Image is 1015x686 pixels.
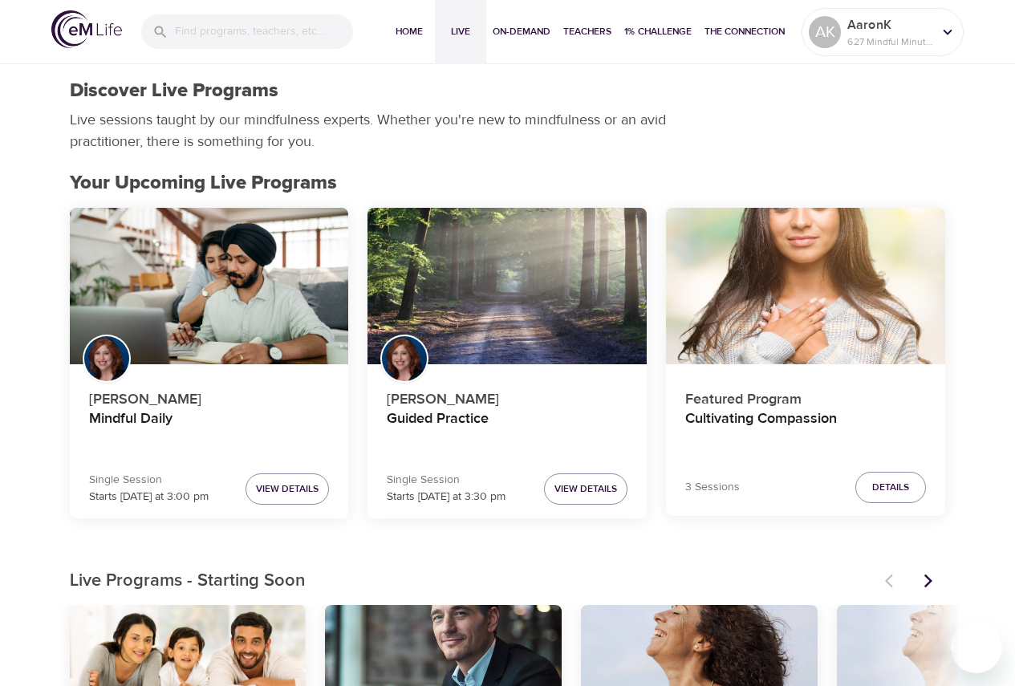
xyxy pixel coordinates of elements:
p: Single Session [89,472,209,489]
p: Starts [DATE] at 3:00 pm [89,489,209,505]
button: Guided Practice [367,208,647,365]
h4: Guided Practice [387,410,627,449]
img: logo [51,10,122,48]
h4: Cultivating Compassion [685,410,926,449]
p: Live sessions taught by our mindfulness experts. Whether you're new to mindfulness or an avid pra... [70,109,672,152]
button: View Details [544,473,627,505]
h2: Your Upcoming Live Programs [70,172,946,195]
button: Next items [911,563,946,599]
p: Single Session [387,472,505,489]
span: On-Demand [493,23,550,40]
button: Mindful Daily [70,208,349,365]
button: Cultivating Compassion [666,208,945,365]
input: Find programs, teachers, etc... [175,14,353,49]
span: Live [441,23,480,40]
span: Details [872,479,909,496]
p: [PERSON_NAME] [89,382,330,410]
span: Home [390,23,428,40]
span: View Details [256,481,319,497]
div: AK [809,16,841,48]
p: Starts [DATE] at 3:30 pm [387,489,505,505]
span: 1% Challenge [624,23,692,40]
span: View Details [554,481,617,497]
button: Details [855,472,926,503]
p: [PERSON_NAME] [387,382,627,410]
h1: Discover Live Programs [70,79,278,103]
button: View Details [246,473,329,505]
p: AaronK [847,15,932,35]
span: Teachers [563,23,611,40]
p: 3 Sessions [685,479,740,496]
h4: Mindful Daily [89,410,330,449]
iframe: Button to launch messaging window [951,622,1002,673]
p: Live Programs - Starting Soon [70,568,875,595]
p: Featured Program [685,382,926,410]
span: The Connection [704,23,785,40]
p: 627 Mindful Minutes [847,35,932,49]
